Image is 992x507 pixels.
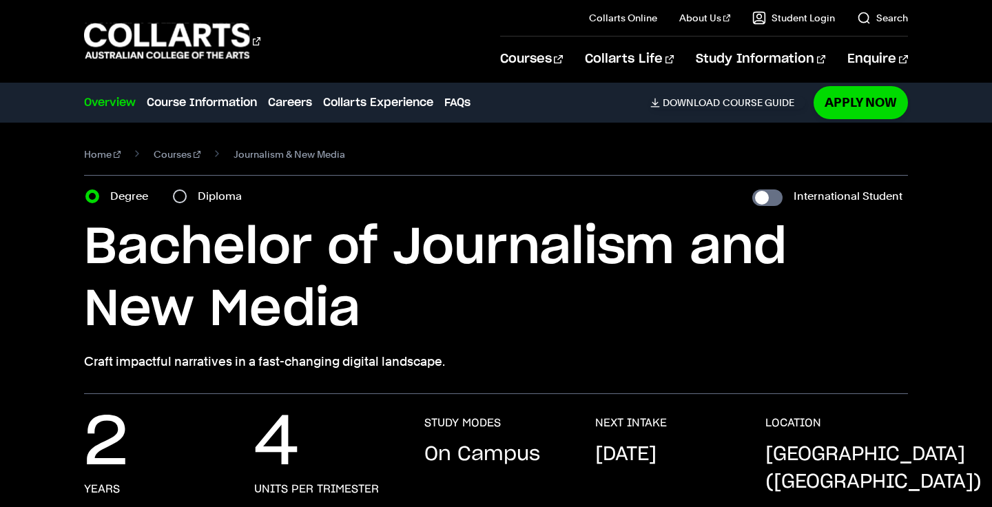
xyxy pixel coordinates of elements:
[663,96,720,109] span: Download
[650,96,805,109] a: DownloadCourse Guide
[595,416,667,430] h3: NEXT INTAKE
[794,187,902,206] label: International Student
[110,187,156,206] label: Degree
[424,441,540,468] p: On Campus
[765,441,982,496] p: [GEOGRAPHIC_DATA] ([GEOGRAPHIC_DATA])
[84,217,907,341] h1: Bachelor of Journalism and New Media
[857,11,908,25] a: Search
[323,94,433,111] a: Collarts Experience
[268,94,312,111] a: Careers
[254,482,379,496] h3: units per trimester
[254,416,299,471] p: 4
[765,416,821,430] h3: LOCATION
[595,441,657,468] p: [DATE]
[696,37,825,82] a: Study Information
[589,11,657,25] a: Collarts Online
[847,37,907,82] a: Enquire
[84,21,260,61] div: Go to homepage
[154,145,200,164] a: Courses
[424,416,501,430] h3: STUDY MODES
[679,11,730,25] a: About Us
[84,416,128,471] p: 2
[198,187,250,206] label: Diploma
[84,145,121,164] a: Home
[814,86,908,118] a: Apply Now
[500,37,563,82] a: Courses
[84,352,907,371] p: Craft impactful narratives in a fast-changing digital landscape.
[147,94,257,111] a: Course Information
[234,145,345,164] span: Journalism & New Media
[444,94,471,111] a: FAQs
[84,94,136,111] a: Overview
[585,37,674,82] a: Collarts Life
[752,11,835,25] a: Student Login
[84,482,120,496] h3: years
